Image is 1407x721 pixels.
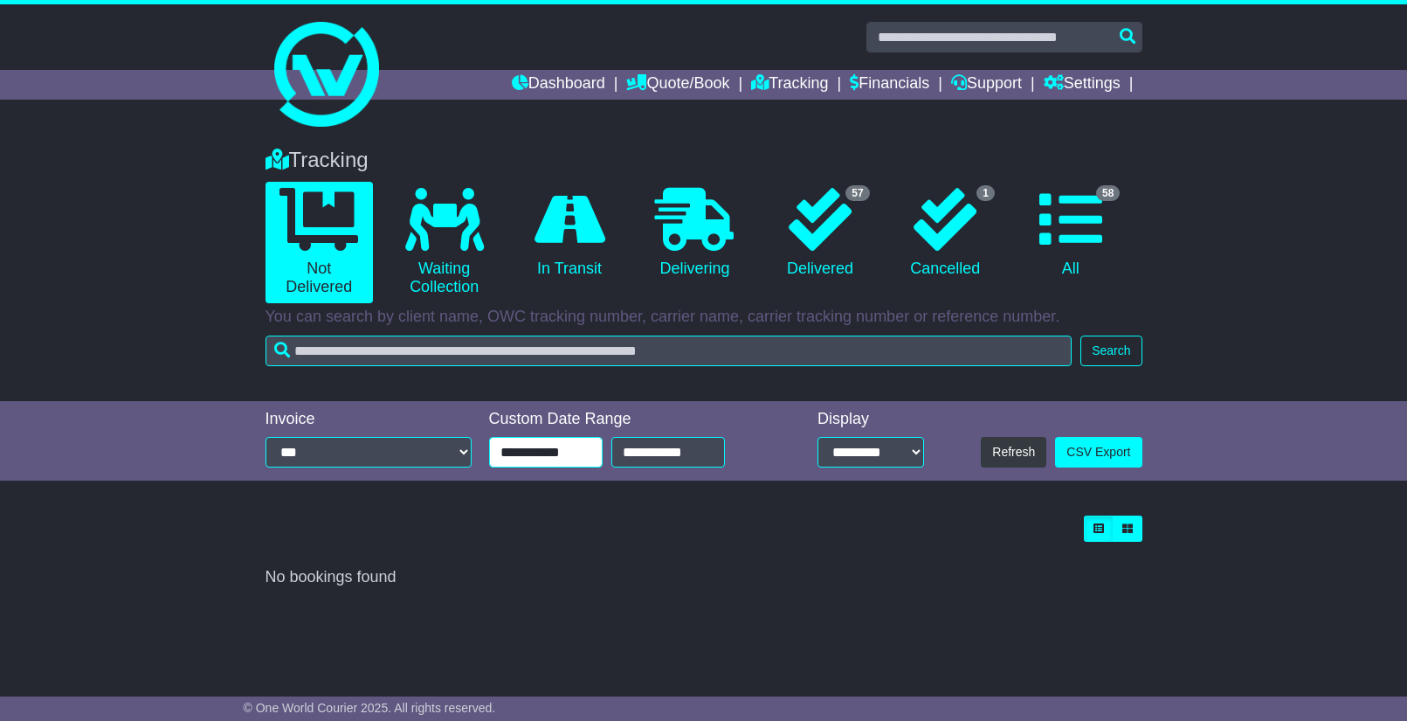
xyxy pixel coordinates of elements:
a: Support [951,70,1022,100]
button: Search [1080,336,1141,366]
div: No bookings found [266,568,1142,587]
a: Financials [850,70,929,100]
div: Invoice [266,410,472,429]
a: Dashboard [512,70,605,100]
a: 1 Cancelled [892,182,999,285]
div: Display [817,410,924,429]
div: Custom Date Range [489,410,769,429]
a: Not Delivered [266,182,373,303]
span: 57 [845,185,869,201]
a: Quote/Book [626,70,729,100]
a: 58 All [1017,182,1124,285]
span: © One World Courier 2025. All rights reserved. [244,701,496,715]
div: Tracking [257,148,1151,173]
a: Delivering [641,182,748,285]
a: In Transit [515,182,623,285]
span: 1 [976,185,995,201]
a: CSV Export [1055,437,1141,468]
button: Refresh [981,437,1046,468]
a: Settings [1044,70,1121,100]
p: You can search by client name, OWC tracking number, carrier name, carrier tracking number or refe... [266,308,1142,327]
span: 58 [1096,185,1120,201]
a: Waiting Collection [390,182,498,303]
a: 57 Delivered [766,182,873,285]
a: Tracking [751,70,828,100]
